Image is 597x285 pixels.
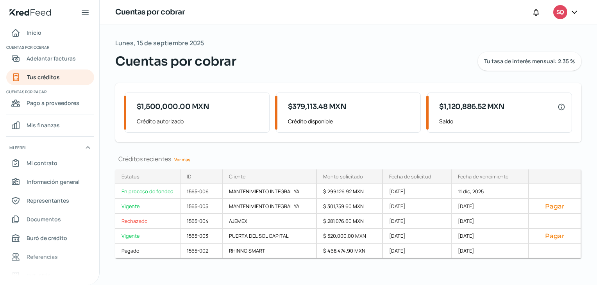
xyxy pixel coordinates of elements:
[6,193,94,208] a: Representantes
[383,244,452,258] div: [DATE]
[115,229,181,244] a: Vigente
[383,184,452,199] div: [DATE]
[317,229,383,244] div: $ 520,000.00 MXN
[452,244,529,258] div: [DATE]
[6,155,94,171] a: Mi contrato
[27,177,80,187] span: Información general
[27,271,51,280] span: Industria
[27,53,76,63] span: Adelantar facturas
[317,214,383,229] div: $ 281,076.60 MXN
[171,153,193,166] a: Ver más
[323,173,363,180] div: Monto solicitado
[389,173,431,180] div: Fecha de solicitud
[317,199,383,214] div: $ 301,759.60 MXN
[6,25,94,41] a: Inicio
[288,102,347,112] span: $379,113.48 MXN
[317,244,383,258] div: $ 468,474.90 MXN
[223,244,317,258] div: RHINNO SMART
[556,8,564,17] span: SQ
[181,184,223,199] div: 1565-006
[223,199,317,214] div: MANTENIMIENTO INTEGRAL YA...
[27,196,69,205] span: Representantes
[122,173,139,180] div: Estatus
[115,37,204,49] span: Lunes, 15 de septiembre 2025
[535,202,574,210] button: Pagar
[6,212,94,227] a: Documentos
[288,116,414,126] span: Crédito disponible
[27,214,61,224] span: Documentos
[27,72,60,82] span: Tus créditos
[27,233,67,243] span: Buró de crédito
[137,102,209,112] span: $1,500,000.00 MXN
[27,120,60,130] span: Mis finanzas
[223,214,317,229] div: AJEMEX
[115,184,181,199] a: En proceso de fondeo
[181,199,223,214] div: 1565-005
[9,144,27,151] span: Mi perfil
[452,184,529,199] div: 11 dic, 2025
[383,199,452,214] div: [DATE]
[452,199,529,214] div: [DATE]
[452,214,529,229] div: [DATE]
[317,184,383,199] div: $ 299,126.92 MXN
[27,158,57,168] span: Mi contrato
[115,155,581,163] div: Créditos recientes
[115,244,181,258] a: Pagado
[6,44,93,51] span: Cuentas por cobrar
[439,116,565,126] span: Saldo
[115,7,185,18] h1: Cuentas por cobrar
[137,116,263,126] span: Crédito autorizado
[452,229,529,244] div: [DATE]
[181,214,223,229] div: 1565-004
[27,98,79,108] span: Pago a proveedores
[181,244,223,258] div: 1565-002
[439,102,505,112] span: $1,120,886.52 MXN
[458,173,509,180] div: Fecha de vencimiento
[115,52,236,71] span: Cuentas por cobrar
[181,229,223,244] div: 1565-003
[6,69,94,85] a: Tus créditos
[187,173,191,180] div: ID
[6,268,94,283] a: Industria
[229,173,245,180] div: Cliente
[383,214,452,229] div: [DATE]
[6,95,94,111] a: Pago a proveedores
[27,28,41,37] span: Inicio
[6,249,94,265] a: Referencias
[535,232,574,240] button: Pagar
[27,252,58,262] span: Referencias
[223,184,317,199] div: MANTENIMIENTO INTEGRAL YA...
[6,88,93,95] span: Cuentas por pagar
[6,174,94,190] a: Información general
[6,51,94,66] a: Adelantar facturas
[115,199,181,214] a: Vigente
[115,214,181,229] a: Rechazado
[6,118,94,133] a: Mis finanzas
[484,59,575,64] span: Tu tasa de interés mensual: 2.35 %
[6,230,94,246] a: Buró de crédito
[383,229,452,244] div: [DATE]
[223,229,317,244] div: PUERTA DEL SOL CAPITAL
